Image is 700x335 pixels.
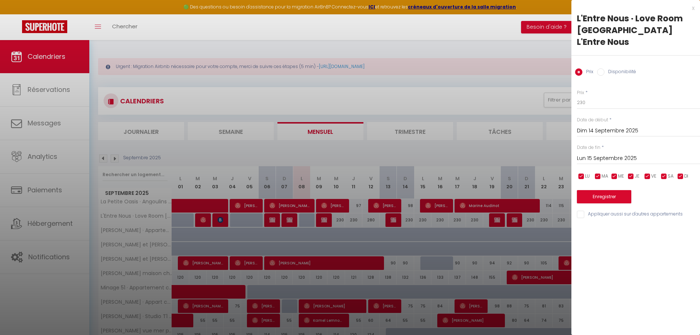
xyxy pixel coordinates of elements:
div: L'Entre Nous · Love Room [GEOGRAPHIC_DATA] L'Entre Nous [577,13,694,48]
label: Prix [577,89,584,96]
span: MA [602,173,608,180]
label: Date de début [577,117,608,124]
span: ME [618,173,624,180]
label: Prix [582,68,593,76]
label: Disponibilité [604,68,636,76]
span: SA [668,173,674,180]
span: DI [684,173,688,180]
button: Enregistrer [577,190,631,203]
span: LU [585,173,590,180]
button: Ouvrir le widget de chat LiveChat [6,3,28,25]
label: Date de fin [577,144,600,151]
span: VE [651,173,656,180]
div: x [571,4,694,13]
span: JE [635,173,639,180]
